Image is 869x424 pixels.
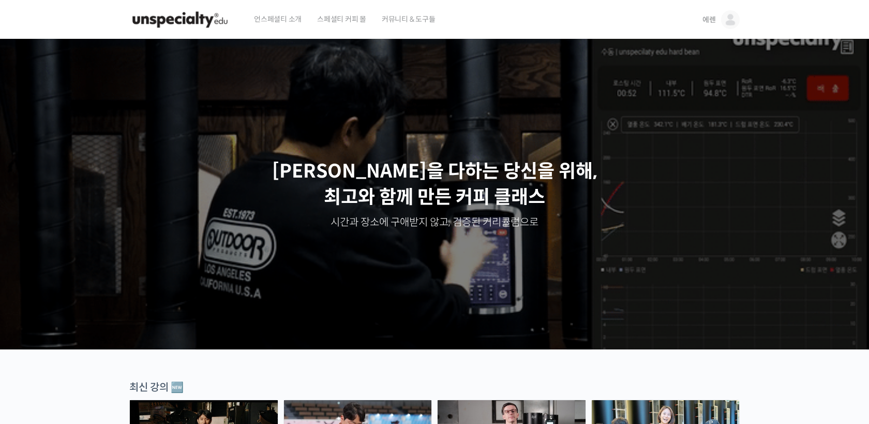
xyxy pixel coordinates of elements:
[10,158,859,211] p: [PERSON_NAME]을 다하는 당신을 위해, 최고와 함께 만든 커피 클래스
[129,381,740,394] div: 최신 강의 🆕
[702,15,716,24] span: 에렌
[10,215,859,230] p: 시간과 장소에 구애받지 않고, 검증된 커리큘럼으로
